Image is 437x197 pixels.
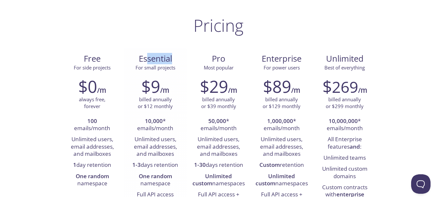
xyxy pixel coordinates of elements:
[255,116,308,134] li: * emails/month
[322,77,358,96] h2: $
[204,64,234,71] span: Most popular
[332,76,358,97] span: 269
[267,117,293,125] strong: 1,000,000
[74,64,111,71] span: For side projects
[192,171,245,190] li: namespaces
[192,160,245,171] li: days retention
[200,77,228,96] h2: $29
[263,77,291,96] h2: $89
[129,160,182,171] li: days retention
[66,116,119,134] li: emails/month
[318,134,371,153] li: All Enterprise features :
[350,143,360,150] strong: and
[66,160,119,171] li: day retention
[66,171,119,190] li: namespace
[259,161,280,168] strong: Custom
[255,171,308,190] li: namespaces
[66,134,119,160] li: Unlimited users, email addresses, and mailboxes
[78,77,97,96] h2: $0
[263,96,300,110] p: billed annually or $129 monthly
[318,116,371,134] li: * emails/month
[255,53,308,64] span: Enterprise
[66,53,119,64] span: Free
[160,85,169,96] h6: /m
[256,172,295,187] strong: Unlimited custom
[358,85,367,96] h6: /m
[139,172,172,180] strong: One random
[192,53,245,64] span: Pro
[326,96,364,110] p: billed annually or $299 monthly
[208,117,226,125] strong: 50,000
[79,96,105,110] p: always free, forever
[228,85,237,96] h6: /m
[255,160,308,171] li: retention
[145,117,163,125] strong: 10,000
[129,171,182,190] li: namespace
[73,161,76,168] strong: 1
[411,174,431,194] iframe: Help Scout Beacon - Open
[255,134,308,160] li: Unlimited users, email addresses, and mailboxes
[291,85,300,96] h6: /m
[326,53,364,64] span: Unlimited
[318,164,371,182] li: Unlimited custom domains
[136,64,175,71] span: For small projects
[138,96,173,110] p: billed annually or $12 monthly
[129,53,182,64] span: Essential
[318,153,371,164] li: Unlimited teams
[87,117,97,125] strong: 100
[194,161,206,168] strong: 1-30
[193,16,244,35] h1: Pricing
[129,116,182,134] li: * emails/month
[264,64,300,71] span: For power users
[129,134,182,160] li: Unlimited users, email addresses, and mailboxes
[76,172,109,180] strong: One random
[192,116,245,134] li: * emails/month
[141,77,160,96] h2: $9
[192,134,245,160] li: Unlimited users, email addresses, and mailboxes
[192,172,232,187] strong: Unlimited custom
[201,96,236,110] p: billed annually or $39 monthly
[324,64,365,71] span: Best of everything
[329,117,358,125] strong: 10,000,000
[132,161,141,168] strong: 1-3
[97,85,106,96] h6: /m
